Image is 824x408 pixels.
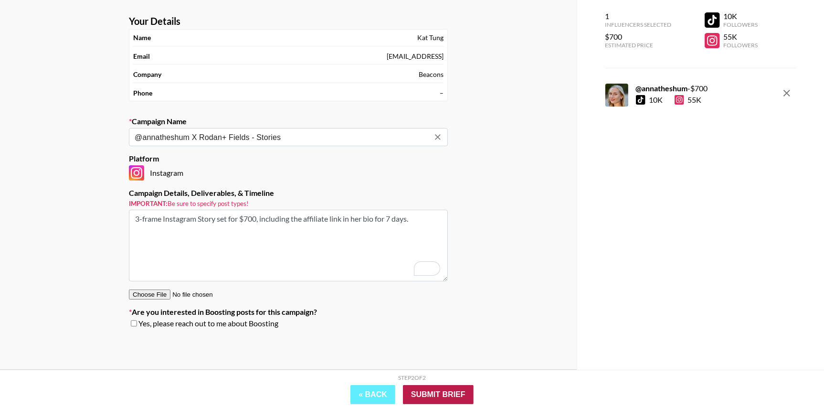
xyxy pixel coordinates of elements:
div: Instagram [129,165,448,181]
div: Followers [724,21,758,28]
textarea: To enrich screen reader interactions, please activate Accessibility in Grammarly extension settings [129,210,448,281]
button: « Back [350,385,395,404]
input: Submit Brief [403,385,474,404]
strong: Company [133,70,161,79]
div: 55K [675,95,702,105]
strong: Important: [129,200,168,207]
div: [EMAIL_ADDRESS] [387,52,444,61]
div: Followers [724,42,758,49]
div: – [440,89,444,97]
input: Old Town Road - Lil Nas X + Billy Ray Cyrus [135,132,429,143]
div: 1 [605,11,672,21]
strong: Email [133,52,150,61]
button: Clear [431,130,444,144]
small: Be sure to specify post types! [129,200,448,208]
div: - $ 700 [636,84,708,93]
div: 10K [724,11,758,21]
strong: @ annatheshum [636,84,688,93]
label: Campaign Name [129,117,448,126]
div: Estimated Price [605,42,672,49]
div: Beacons [419,70,444,79]
strong: Your Details [129,15,180,27]
div: Kat Tung [417,33,444,42]
span: Yes, please reach out to me about Boosting [138,319,278,328]
label: Campaign Details, Deliverables, & Timeline [129,188,448,198]
label: Platform [129,154,448,163]
strong: Name [133,33,151,42]
div: $700 [605,32,672,42]
img: Instagram [129,165,144,181]
strong: Phone [133,89,152,97]
label: Are you interested in Boosting posts for this campaign? [129,307,448,317]
div: Influencers Selected [605,21,672,28]
div: 55K [724,32,758,42]
button: remove [777,84,796,103]
div: 10K [649,95,663,105]
div: Step 2 of 2 [398,374,426,381]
